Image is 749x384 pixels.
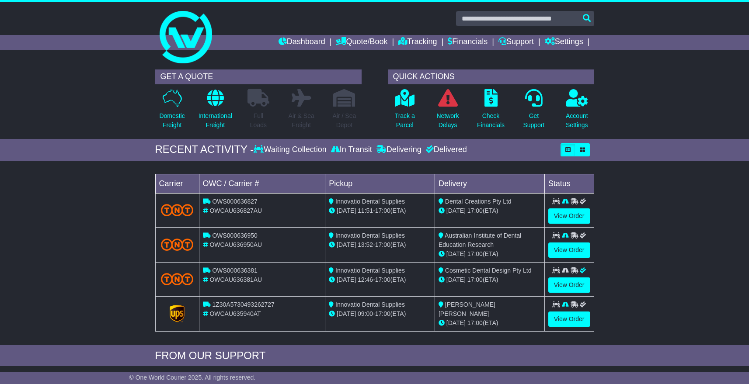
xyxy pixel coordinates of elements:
[439,206,541,215] div: (ETA)
[446,250,466,257] span: [DATE]
[199,111,232,130] p: International Freight
[289,111,314,130] p: Air & Sea Freight
[129,374,256,381] span: © One World Courier 2025. All rights reserved.
[212,232,258,239] span: OWS000636950
[279,35,325,50] a: Dashboard
[159,89,185,135] a: DomesticFreight
[155,69,362,84] div: GET A QUOTE
[446,276,466,283] span: [DATE]
[198,89,233,135] a: InternationalFreight
[335,267,405,274] span: Innovatio Dental Supplies
[254,145,328,155] div: Waiting Collection
[445,267,532,274] span: Cosmetic Dental Design Pty Ltd
[336,35,387,50] a: Quote/Book
[159,111,185,130] p: Domestic Freight
[394,89,415,135] a: Track aParcel
[209,241,262,248] span: OWCAU636950AU
[212,267,258,274] span: OWS000636381
[161,204,194,216] img: TNT_Domestic.png
[375,207,390,214] span: 17:00
[337,207,356,214] span: [DATE]
[325,174,435,193] td: Pickup
[565,89,589,135] a: AccountSettings
[523,111,544,130] p: Get Support
[477,111,505,130] p: Check Financials
[161,239,194,250] img: TNT_Domestic.png
[375,241,390,248] span: 17:00
[329,206,431,215] div: - (ETA)
[375,310,390,317] span: 17:00
[209,310,261,317] span: OWCAU635940AT
[467,319,483,326] span: 17:00
[333,111,356,130] p: Air / Sea Depot
[498,35,534,50] a: Support
[548,311,590,327] a: View Order
[436,89,459,135] a: NetworkDelays
[329,275,431,284] div: - (ETA)
[358,241,373,248] span: 13:52
[446,207,466,214] span: [DATE]
[335,232,405,239] span: Innovatio Dental Supplies
[439,275,541,284] div: (ETA)
[548,208,590,224] a: View Order
[335,198,405,205] span: Innovatio Dental Supplies
[337,276,356,283] span: [DATE]
[329,309,431,318] div: - (ETA)
[477,89,505,135] a: CheckFinancials
[424,145,467,155] div: Delivered
[358,207,373,214] span: 11:51
[439,301,495,317] span: [PERSON_NAME] [PERSON_NAME]
[523,89,545,135] a: GetSupport
[548,277,590,293] a: View Order
[209,207,262,214] span: OWCAU636827AU
[329,240,431,249] div: - (ETA)
[199,174,325,193] td: OWC / Carrier #
[161,273,194,285] img: TNT_Domestic.png
[446,319,466,326] span: [DATE]
[566,111,588,130] p: Account Settings
[545,35,583,50] a: Settings
[209,276,262,283] span: OWCAU636381AU
[467,276,483,283] span: 17:00
[212,198,258,205] span: OWS000636827
[155,174,199,193] td: Carrier
[435,174,544,193] td: Delivery
[335,301,405,308] span: Innovatio Dental Supplies
[395,111,415,130] p: Track a Parcel
[448,35,488,50] a: Financials
[155,349,594,362] div: FROM OUR SUPPORT
[329,145,374,155] div: In Transit
[337,241,356,248] span: [DATE]
[337,310,356,317] span: [DATE]
[467,250,483,257] span: 17:00
[170,305,185,322] img: GetCarrierServiceLogo
[544,174,594,193] td: Status
[439,249,541,259] div: (ETA)
[358,276,373,283] span: 12:46
[398,35,437,50] a: Tracking
[548,242,590,258] a: View Order
[212,301,274,308] span: 1Z30A5730493262727
[439,232,521,248] span: Australian Institute of Dental Education Research
[439,318,541,328] div: (ETA)
[436,111,459,130] p: Network Delays
[388,69,594,84] div: QUICK ACTIONS
[155,143,254,156] div: RECENT ACTIVITY -
[247,111,269,130] p: Full Loads
[467,207,483,214] span: 17:00
[445,198,512,205] span: Dental Creations Pty Ltd
[358,310,373,317] span: 09:00
[374,145,424,155] div: Delivering
[375,276,390,283] span: 17:00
